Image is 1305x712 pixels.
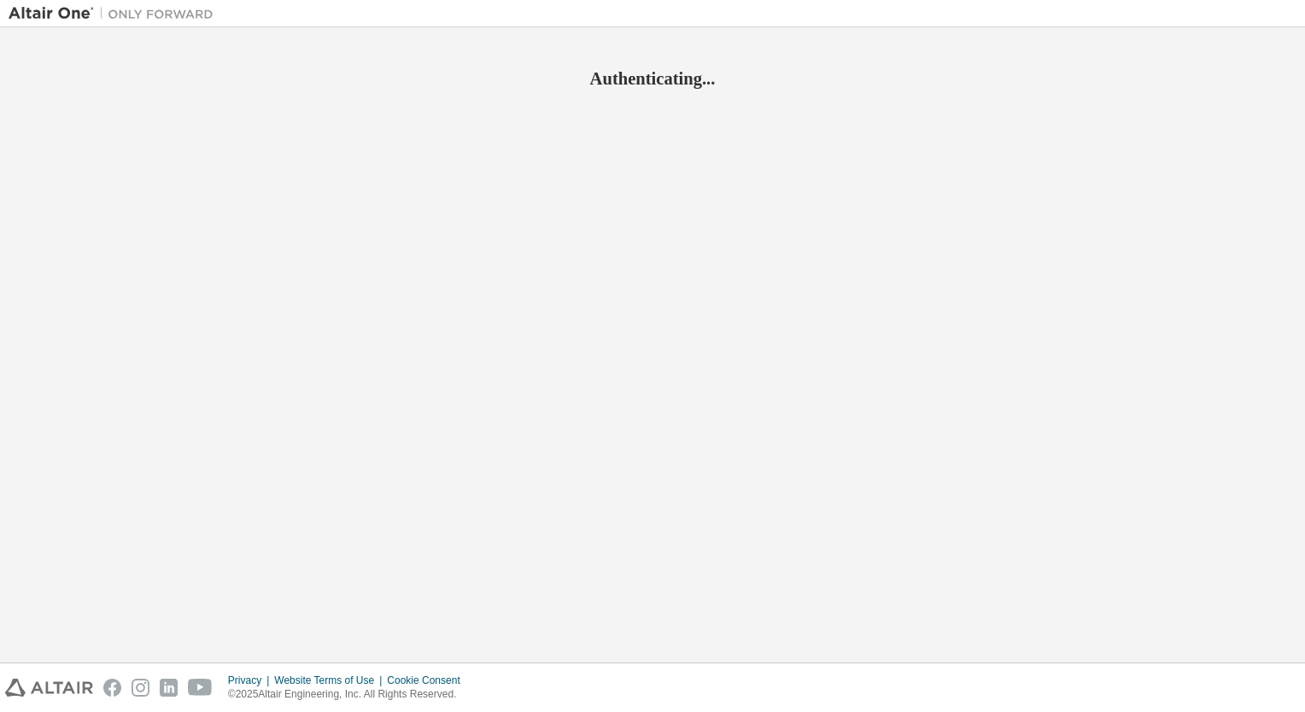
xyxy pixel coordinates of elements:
[9,5,222,22] img: Altair One
[103,679,121,697] img: facebook.svg
[228,674,274,687] div: Privacy
[160,679,178,697] img: linkedin.svg
[132,679,149,697] img: instagram.svg
[188,679,213,697] img: youtube.svg
[9,67,1296,90] h2: Authenticating...
[5,679,93,697] img: altair_logo.svg
[228,687,471,702] p: © 2025 Altair Engineering, Inc. All Rights Reserved.
[387,674,470,687] div: Cookie Consent
[274,674,387,687] div: Website Terms of Use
